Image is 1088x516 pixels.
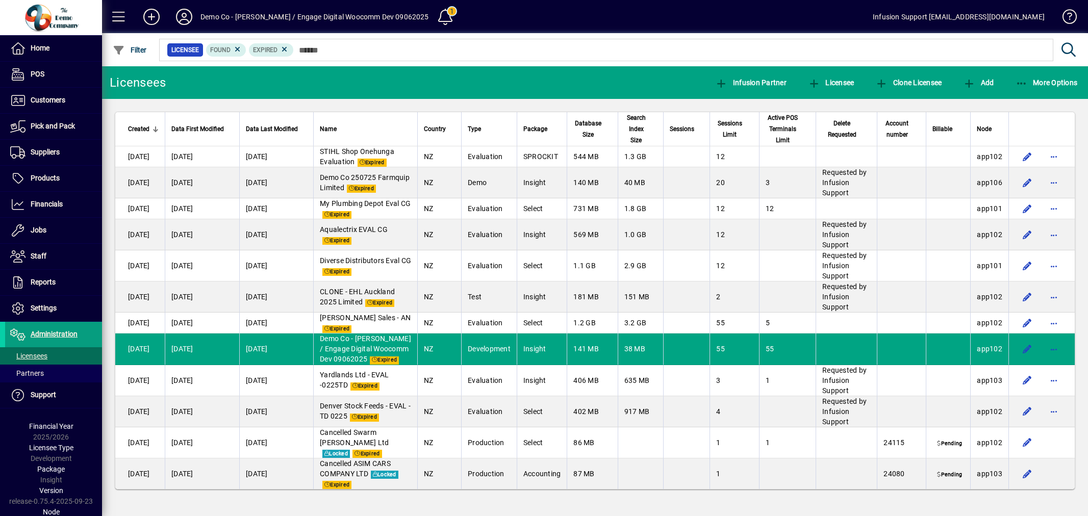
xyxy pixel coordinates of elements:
span: Expired [358,159,387,167]
td: 1 [759,427,816,458]
td: Evaluation [461,198,517,219]
td: 140 MB [567,167,617,198]
span: app101.prod.infusionbusinesssoftware.com [977,204,1002,213]
td: SPROCKIT [517,146,567,167]
td: Evaluation [461,396,517,427]
span: Expired [322,211,351,219]
div: Created [128,123,159,135]
span: Filter [113,46,147,54]
a: Products [5,166,102,191]
td: Select [517,250,567,281]
button: More options [1046,257,1062,274]
td: Requested by Infusion Support [816,281,877,313]
td: 86 MB [567,427,617,458]
span: app102.prod.infusionbusinesssoftware.com [977,345,1002,353]
td: 87 MB [567,458,617,489]
div: Node [977,123,1002,135]
td: 544 MB [567,146,617,167]
div: Name [320,123,411,135]
span: Delete Requested [822,118,862,140]
button: Profile [168,8,200,26]
span: app102.prod.infusionbusinesssoftware.com [977,230,1002,239]
div: Sessions Limit [716,118,752,140]
div: Database Size [573,118,611,140]
td: [DATE] [115,219,165,250]
td: 24115 [877,427,926,458]
td: [DATE] [115,313,165,333]
td: 917 MB [618,396,664,427]
a: Settings [5,296,102,321]
td: 12 [710,250,758,281]
div: Search Index Size [624,112,657,146]
td: [DATE] [165,219,239,250]
button: Add [960,73,996,92]
div: Data Last Modified [246,123,307,135]
span: Expired [253,46,277,54]
a: Staff [5,244,102,269]
td: 20 [710,167,758,198]
button: Edit [1019,466,1035,482]
a: Partners [5,365,102,382]
td: 55 [710,333,758,365]
td: 40 MB [618,167,664,198]
td: NZ [417,365,461,396]
td: Requested by Infusion Support [816,250,877,281]
span: Package [37,465,65,473]
td: [DATE] [239,146,313,167]
td: [DATE] [165,281,239,313]
button: Edit [1019,372,1035,389]
td: Requested by Infusion Support [816,365,877,396]
span: Pick and Pack [31,122,75,130]
td: 1 [710,427,758,458]
span: Name [320,123,337,135]
td: [DATE] [239,427,313,458]
td: 12 [710,219,758,250]
td: 1.3 GB [618,146,664,167]
button: Clone Licensee [873,73,944,92]
div: Delete Requested [822,118,871,140]
mat-chip: Found Status: Found [206,43,246,57]
button: More options [1046,174,1062,191]
td: 55 [710,313,758,333]
td: Evaluation [461,146,517,167]
td: 2 [710,281,758,313]
span: Sessions [670,123,694,135]
span: Country [424,123,446,135]
td: [DATE] [115,146,165,167]
td: 1.2 GB [567,313,617,333]
span: Aqualectrix EVAL CG [320,225,388,234]
td: 569 MB [567,219,617,250]
td: 12 [710,146,758,167]
td: NZ [417,427,461,458]
button: More options [1046,200,1062,217]
td: [DATE] [115,198,165,219]
td: 181 MB [567,281,617,313]
td: Requested by Infusion Support [816,219,877,250]
td: [DATE] [115,427,165,458]
td: 3 [710,365,758,396]
td: [DATE] [165,396,239,427]
button: More options [1046,315,1062,331]
span: Expired [370,356,399,365]
span: Search Index Size [624,112,648,146]
td: 3.2 GB [618,313,664,333]
span: Expired [350,382,379,391]
div: Billable [932,123,964,135]
td: [DATE] [239,458,313,489]
a: Financials [5,192,102,217]
span: Account number [883,118,910,140]
a: Support [5,382,102,408]
td: [DATE] [165,250,239,281]
td: Select [517,427,567,458]
button: Edit [1019,289,1035,305]
span: Financials [31,200,63,208]
span: Cancelled ASIM CARS COMPANY LTD [320,459,391,478]
button: Edit [1019,403,1035,420]
td: NZ [417,198,461,219]
td: 5 [759,313,816,333]
span: Node [43,508,60,516]
span: Licensee [171,45,199,55]
td: [DATE] [165,427,239,458]
button: Edit [1019,200,1035,217]
td: 2.9 GB [618,250,664,281]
